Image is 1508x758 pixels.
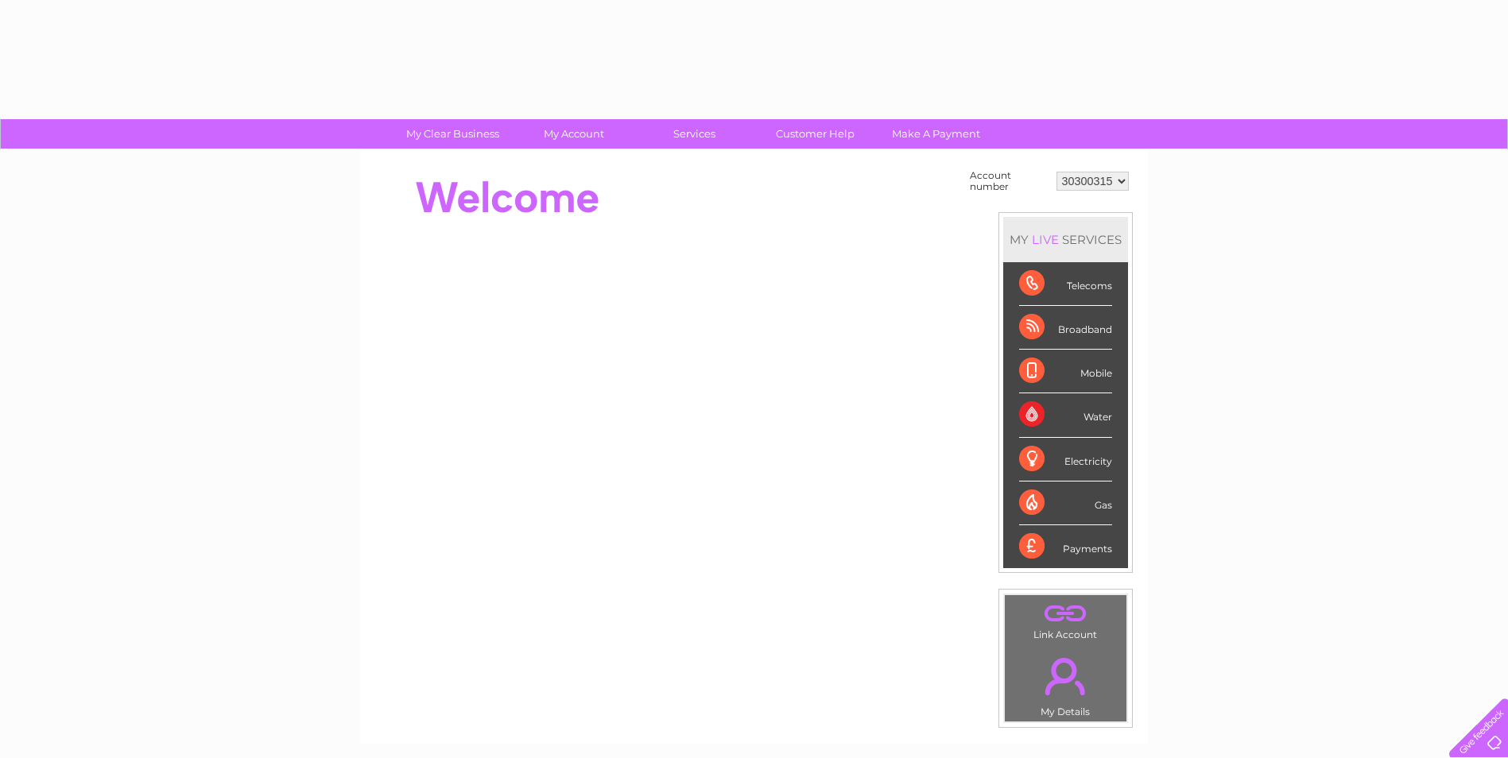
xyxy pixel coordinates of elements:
div: Payments [1019,525,1112,568]
a: . [1009,599,1122,627]
div: MY SERVICES [1003,217,1128,262]
td: My Details [1004,644,1127,722]
a: Services [629,119,760,149]
div: Broadband [1019,306,1112,350]
div: Gas [1019,481,1112,525]
div: Electricity [1019,438,1112,481]
td: Account number [966,166,1052,196]
a: My Clear Business [387,119,518,149]
a: My Account [508,119,639,149]
a: . [1009,648,1122,704]
div: Mobile [1019,350,1112,393]
div: LIVE [1029,232,1062,247]
div: Water [1019,393,1112,437]
a: Customer Help [750,119,881,149]
td: Link Account [1004,594,1127,644]
div: Telecoms [1019,262,1112,306]
a: Make A Payment [870,119,1002,149]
